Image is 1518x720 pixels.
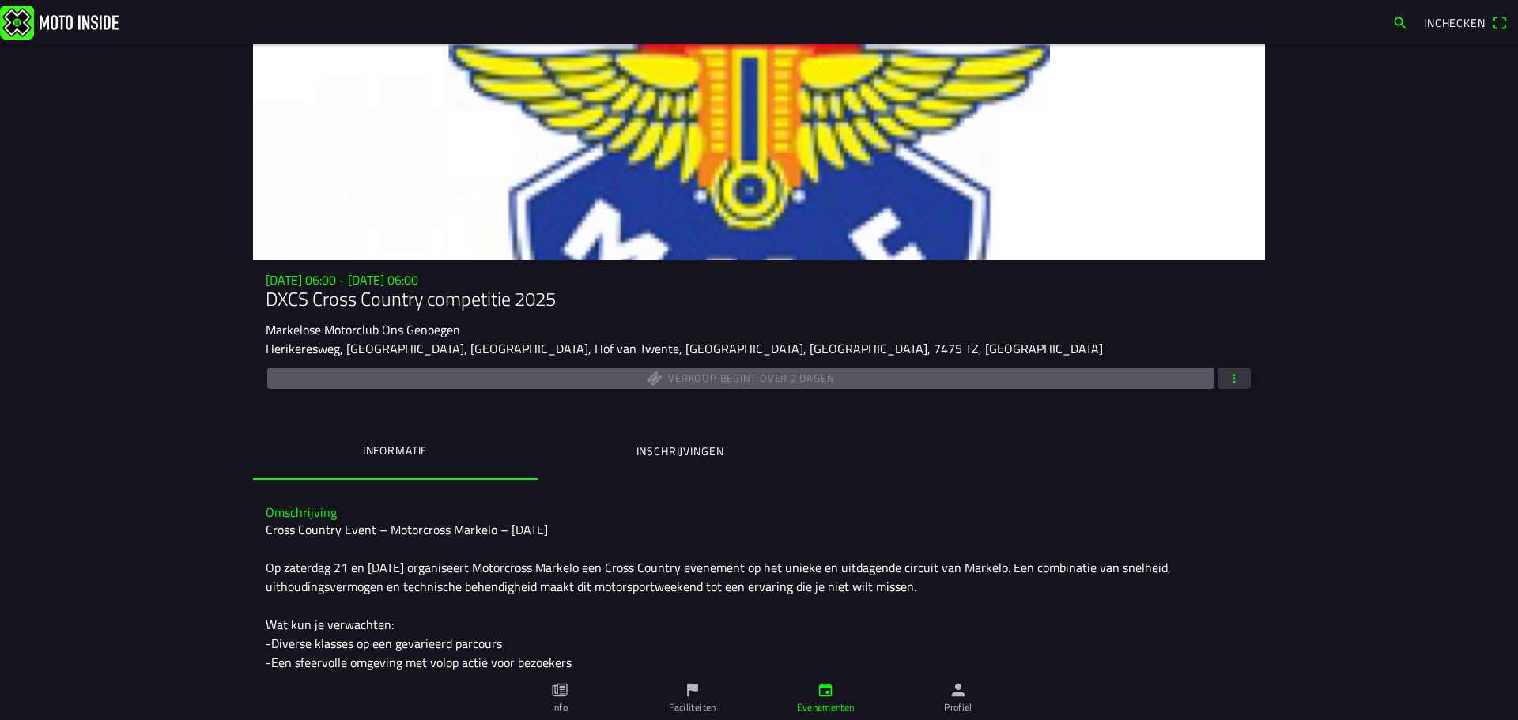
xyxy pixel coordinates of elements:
[817,681,834,699] ion-icon: calendar
[797,700,855,714] ion-label: Evenementen
[636,443,724,460] ion-label: Inschrijvingen
[1424,14,1486,31] span: Inchecken
[266,339,1103,358] ion-text: Herikeresweg, [GEOGRAPHIC_DATA], [GEOGRAPHIC_DATA], Hof van Twente, [GEOGRAPHIC_DATA], [GEOGRAPHI...
[552,700,568,714] ion-label: Info
[266,505,1252,520] h3: Omschrijving
[266,273,1252,288] h3: [DATE] 06:00 - [DATE] 06:00
[669,700,716,714] ion-label: Faciliteiten
[950,681,967,699] ion-icon: person
[1384,9,1416,36] a: search
[363,442,428,459] ion-label: Informatie
[266,288,1252,311] h1: DXCS Cross Country competitie 2025
[266,320,460,339] ion-text: Markelose Motorclub Ons Genoegen
[551,681,568,699] ion-icon: paper
[684,681,701,699] ion-icon: flag
[944,700,972,714] ion-label: Profiel
[1416,9,1515,36] a: Incheckenqr scanner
